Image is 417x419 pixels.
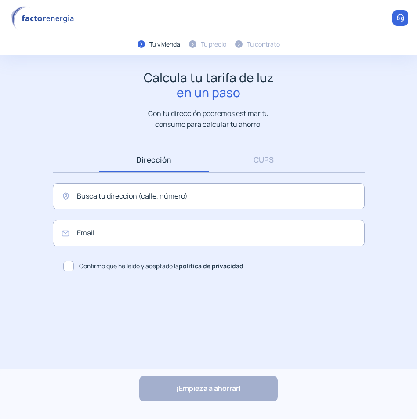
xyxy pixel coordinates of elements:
a: Dirección [99,147,209,172]
img: logo factor [9,6,79,30]
span: en un paso [144,85,274,100]
div: Tu vivienda [149,40,180,49]
span: Confirmo que he leído y aceptado la [79,261,243,271]
h1: Calcula tu tarifa de luz [144,70,274,100]
a: política de privacidad [179,262,243,270]
div: Tu contrato [247,40,280,49]
img: llamar [396,14,405,22]
div: Tu precio [201,40,226,49]
a: CUPS [209,147,319,172]
p: Con tu dirección podremos estimar tu consumo para calcular tu ahorro. [139,108,278,130]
